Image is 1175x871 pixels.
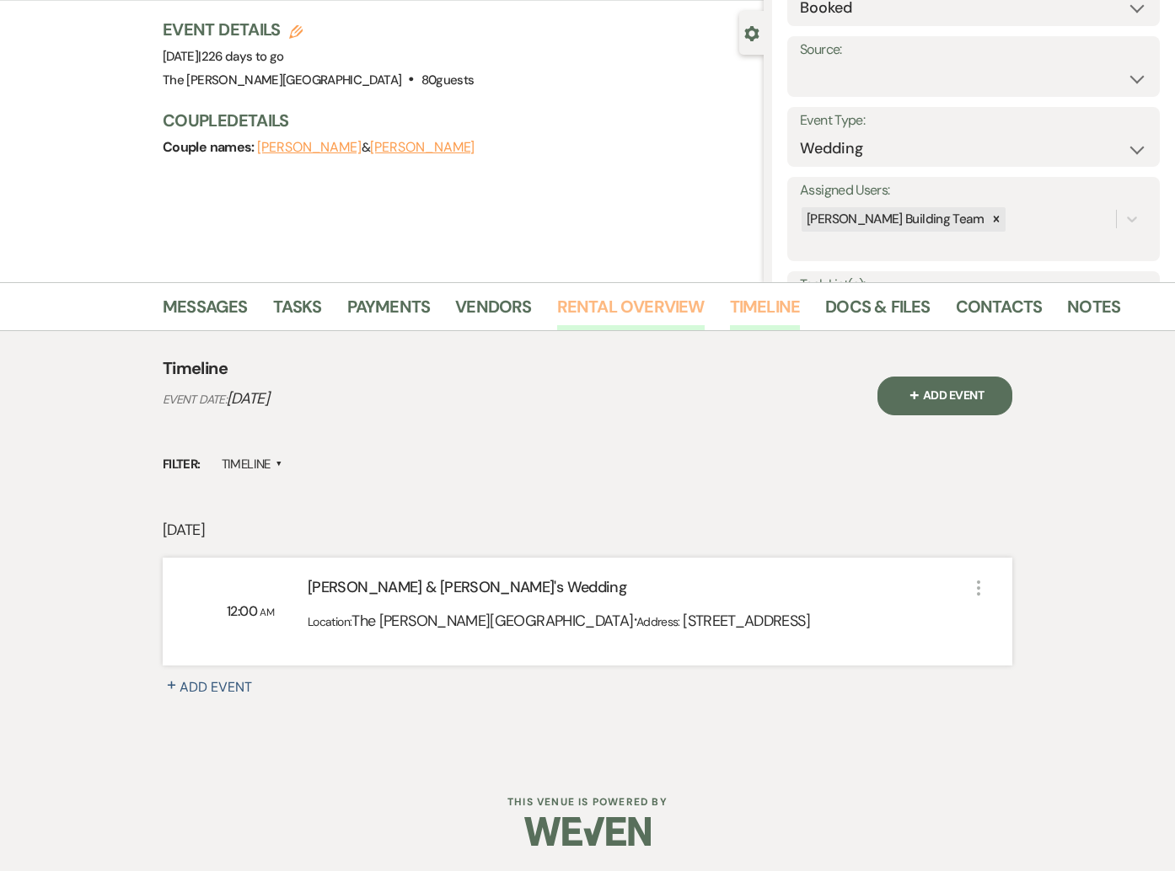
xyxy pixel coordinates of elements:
[227,602,260,620] span: 12:00
[163,455,201,474] span: Filter:
[163,72,401,88] span: The [PERSON_NAME][GEOGRAPHIC_DATA]
[524,802,651,861] img: Weven Logo
[201,48,284,65] span: 226 days to go
[308,614,351,629] span: Location:
[222,453,283,476] label: Timeline
[163,48,284,65] span: [DATE]
[370,141,475,154] button: [PERSON_NAME]
[163,356,228,380] h4: Timeline
[825,293,930,330] a: Docs & Files
[163,138,257,156] span: Couple names:
[800,273,1147,297] label: Task List(s):
[800,109,1147,133] label: Event Type:
[163,293,248,330] a: Messages
[634,607,636,632] span: ·
[744,24,759,40] button: Close lead details
[257,139,475,156] span: &
[802,207,987,232] div: [PERSON_NAME] Building Team
[877,377,1012,415] button: Plus SignAdd Event
[163,392,227,407] span: Event Date:
[163,109,747,132] h3: Couple Details
[276,457,282,471] span: ▲
[455,293,531,330] a: Vendors
[198,48,283,65] span: |
[351,611,633,631] span: The [PERSON_NAME][GEOGRAPHIC_DATA]
[421,72,475,88] span: 80 guests
[730,293,801,330] a: Timeline
[257,141,362,154] button: [PERSON_NAME]
[683,611,810,631] span: [STREET_ADDRESS]
[163,518,1012,542] p: [DATE]
[800,38,1147,62] label: Source:
[163,671,180,688] span: Plus Sign
[1067,293,1120,330] a: Notes
[227,388,269,409] span: [DATE]
[308,576,968,606] div: [PERSON_NAME] & [PERSON_NAME]'s Wedding
[557,293,705,330] a: Rental Overview
[636,614,683,629] span: Address:
[163,677,272,697] button: Plus SignAdd Event
[800,179,1147,203] label: Assigned Users:
[163,18,475,41] h3: Event Details
[347,293,431,330] a: Payments
[260,606,274,619] span: AM
[273,293,322,330] a: Tasks
[956,293,1043,330] a: Contacts
[906,386,923,403] span: Plus Sign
